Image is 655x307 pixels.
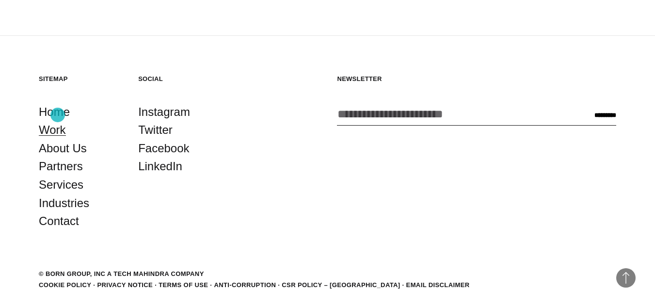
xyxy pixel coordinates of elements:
h5: Sitemap [39,75,119,83]
a: Work [39,121,66,139]
a: CSR POLICY – [GEOGRAPHIC_DATA] [282,281,400,289]
a: Partners [39,157,83,176]
a: Instagram [138,103,190,121]
a: LinkedIn [138,157,182,176]
a: Terms of Use [159,281,208,289]
a: Facebook [138,139,189,158]
a: Cookie Policy [39,281,91,289]
a: Services [39,176,83,194]
a: Anti-Corruption [214,281,276,289]
h5: Social [138,75,218,83]
a: Privacy Notice [97,281,153,289]
a: Contact [39,212,79,230]
a: Industries [39,194,89,212]
a: Twitter [138,121,173,139]
a: Home [39,103,70,121]
a: About Us [39,139,87,158]
button: Back to Top [616,268,636,288]
h5: Newsletter [337,75,616,83]
div: © BORN GROUP, INC A Tech Mahindra Company [39,269,204,279]
a: Email Disclaimer [406,281,470,289]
